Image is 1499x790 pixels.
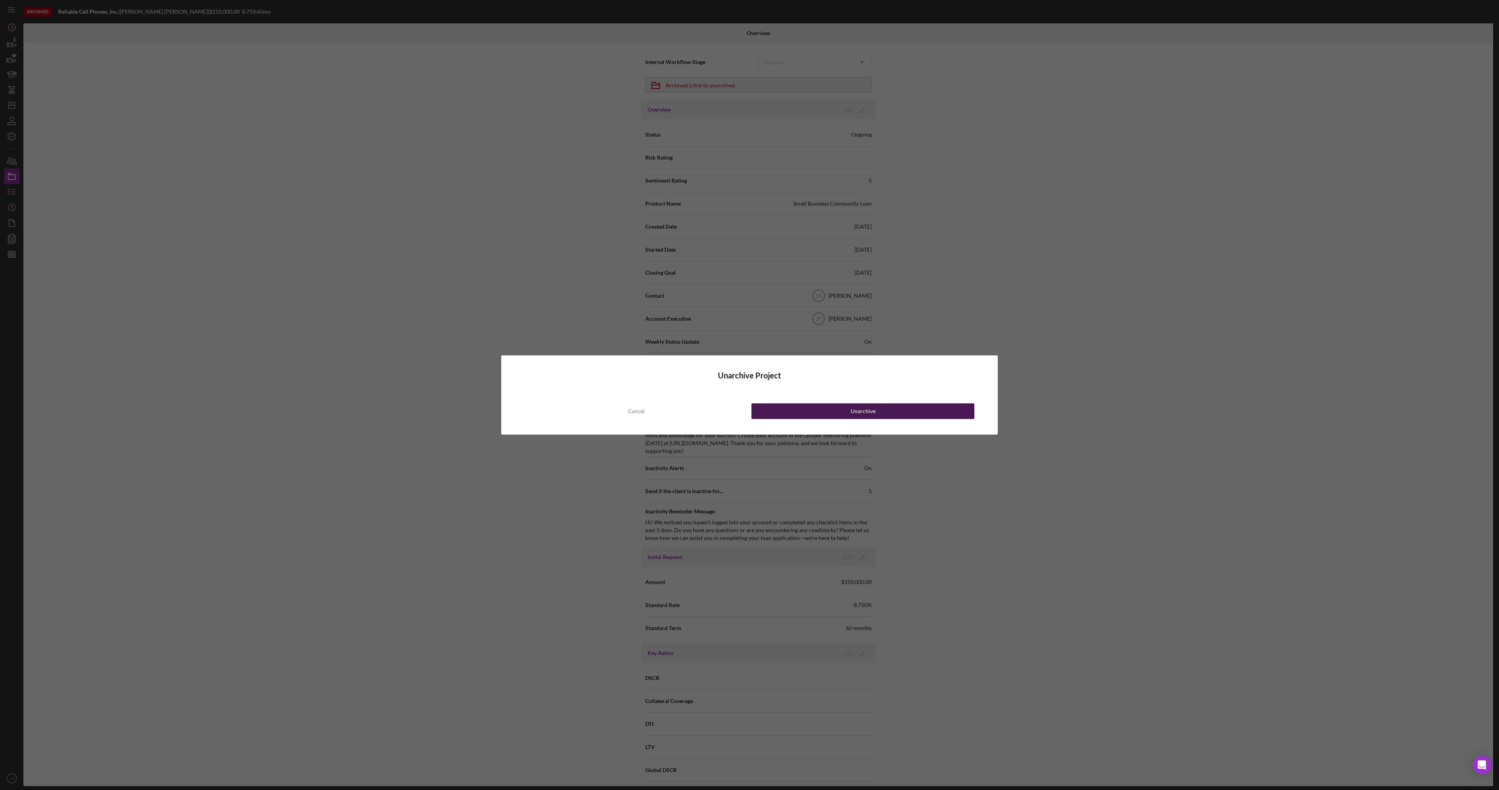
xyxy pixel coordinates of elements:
[525,403,748,419] button: Cancel
[751,403,974,419] button: Unarchive
[851,403,876,419] div: Unarchive
[1472,756,1491,774] div: Open Intercom Messenger
[525,371,974,380] h4: Unarchive Project
[628,403,644,419] div: Cancel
